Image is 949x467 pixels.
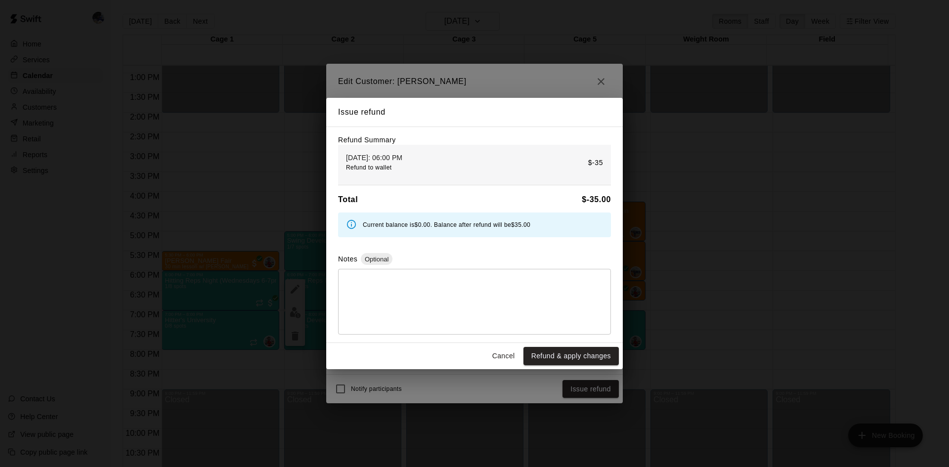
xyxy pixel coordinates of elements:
h6: $ -35.00 [582,193,611,206]
label: Notes [338,255,357,263]
span: Current balance is $0.00 . Balance after refund will be $35.00 [363,221,530,228]
h2: Issue refund [326,98,623,127]
span: Optional [361,255,392,263]
p: $-35 [588,158,603,168]
label: Refund Summary [338,136,396,144]
button: Refund & apply changes [523,347,619,365]
p: [DATE]: 06:00 PM [346,153,402,163]
span: Refund to wallet [346,164,391,171]
h6: Total [338,193,358,206]
button: Cancel [488,347,519,365]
